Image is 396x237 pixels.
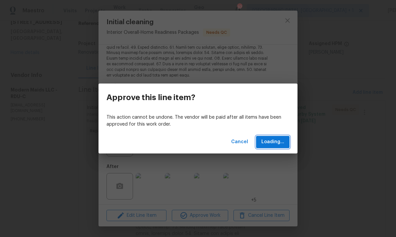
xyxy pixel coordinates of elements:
h3: Approve this line item? [106,93,195,102]
button: Loading... [256,136,290,148]
button: Cancel [229,136,251,148]
span: Cancel [231,138,248,146]
span: Loading... [261,138,284,146]
p: This action cannot be undone. The vendor will be paid after all items have been approved for this... [106,114,290,128]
